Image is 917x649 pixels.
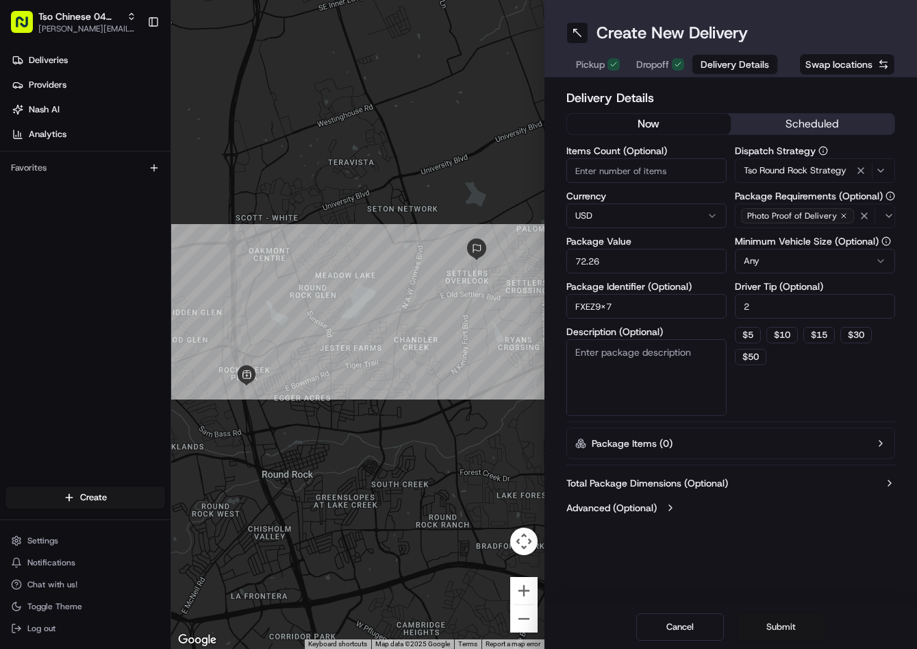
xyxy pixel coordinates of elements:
[766,327,798,343] button: $10
[14,131,38,156] img: 1736555255976-a54dd68f-1ca7-489b-9aae-adbdc363a1c4
[510,605,538,633] button: Zoom out
[5,74,171,96] a: Providers
[14,308,25,319] div: 📗
[510,528,538,555] button: Map camera controls
[175,631,220,649] a: Open this area in Google Maps (opens a new window)
[735,191,895,201] label: Package Requirements (Optional)
[735,146,895,156] label: Dispatch Strategy
[5,531,165,550] button: Settings
[738,613,825,641] button: Submit
[114,249,118,260] span: •
[136,340,166,350] span: Pylon
[129,306,220,320] span: API Documentation
[36,88,226,103] input: Clear
[458,640,477,648] a: Terms (opens in new tab)
[566,428,896,459] button: Package Items (0)
[14,55,249,77] p: Welcome 👋
[566,476,728,490] label: Total Package Dimensions (Optional)
[27,623,55,634] span: Log out
[735,204,895,228] button: Photo Proof of Delivery
[308,639,367,649] button: Keyboard shortcuts
[566,294,727,319] input: Enter package identifier
[27,213,38,224] img: 1736555255976-a54dd68f-1ca7-489b-9aae-adbdc363a1c4
[576,58,605,71] span: Pickup
[42,249,111,260] span: [PERSON_NAME]
[38,10,121,23] button: Tso Chinese 04 Round Rock
[14,199,36,221] img: Angelique Valdez
[596,22,748,44] h1: Create New Delivery
[744,164,846,177] span: Tso Round Rock Strategy
[803,327,835,343] button: $15
[121,212,149,223] span: [DATE]
[114,212,118,223] span: •
[735,282,895,291] label: Driver Tip (Optional)
[233,135,249,151] button: Start new chat
[566,88,896,108] h2: Delivery Details
[29,79,66,91] span: Providers
[5,487,165,509] button: Create
[29,131,53,156] img: 9188753566659_6852d8bf1fb38e338040_72.png
[27,250,38,261] img: 1736555255976-a54dd68f-1ca7-489b-9aae-adbdc363a1c4
[38,23,136,34] button: [PERSON_NAME][EMAIL_ADDRESS][DOMAIN_NAME]
[14,236,36,258] img: Brigitte Vinadas
[885,191,895,201] button: Package Requirements (Optional)
[97,339,166,350] a: Powered byPylon
[510,577,538,604] button: Zoom in
[121,249,149,260] span: [DATE]
[5,99,171,121] a: Nash AI
[175,631,220,649] img: Google
[5,619,165,638] button: Log out
[5,157,165,179] div: Favorites
[5,597,165,616] button: Toggle Theme
[566,158,727,183] input: Enter number of items
[735,349,766,365] button: $50
[805,58,872,71] span: Swap locations
[799,53,895,75] button: Swap locations
[5,575,165,594] button: Chat with us!
[14,178,92,189] div: Past conversations
[62,145,188,156] div: We're available if you need us!
[840,327,872,343] button: $30
[735,327,761,343] button: $5
[701,58,769,71] span: Delivery Details
[566,191,727,201] label: Currency
[8,301,110,326] a: 📗Knowledge Base
[29,54,68,66] span: Deliveries
[5,123,171,145] a: Analytics
[818,146,828,156] button: Dispatch Strategy
[62,131,225,145] div: Start new chat
[375,640,450,648] span: Map data ©2025 Google
[5,5,142,38] button: Tso Chinese 04 Round Rock[PERSON_NAME][EMAIL_ADDRESS][DOMAIN_NAME]
[566,501,896,515] button: Advanced (Optional)
[80,491,107,504] span: Create
[592,437,673,450] label: Package Items ( 0 )
[27,535,58,546] span: Settings
[566,501,657,515] label: Advanced (Optional)
[636,613,724,641] button: Cancel
[486,640,540,648] a: Report a map error
[566,146,727,156] label: Items Count (Optional)
[566,327,727,336] label: Description (Optional)
[27,306,105,320] span: Knowledge Base
[212,175,249,192] button: See all
[731,114,894,134] button: scheduled
[566,476,896,490] button: Total Package Dimensions (Optional)
[636,58,669,71] span: Dropoff
[566,236,727,246] label: Package Value
[27,557,75,568] span: Notifications
[42,212,111,223] span: [PERSON_NAME]
[27,601,82,612] span: Toggle Theme
[735,294,895,319] input: Enter driver tip amount
[566,282,727,291] label: Package Identifier (Optional)
[566,249,727,273] input: Enter package value
[881,236,891,246] button: Minimum Vehicle Size (Optional)
[14,14,41,41] img: Nash
[5,49,171,71] a: Deliveries
[116,308,127,319] div: 💻
[27,579,77,590] span: Chat with us!
[5,553,165,572] button: Notifications
[567,114,731,134] button: now
[747,210,837,221] span: Photo Proof of Delivery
